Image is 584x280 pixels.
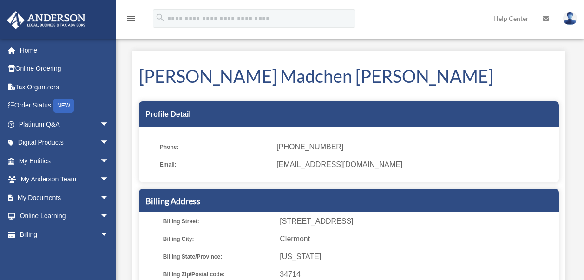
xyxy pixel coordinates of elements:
[125,16,137,24] a: menu
[4,11,88,29] img: Anderson Advisors Platinum Portal
[276,140,552,153] span: [PHONE_NUMBER]
[276,158,552,171] span: [EMAIL_ADDRESS][DOMAIN_NAME]
[100,152,118,171] span: arrow_drop_down
[7,60,123,78] a: Online Ordering
[160,158,270,171] span: Email:
[100,225,118,244] span: arrow_drop_down
[7,170,123,189] a: My Anderson Teamarrow_drop_down
[7,188,123,207] a: My Documentsarrow_drop_down
[280,250,556,263] span: [US_STATE]
[163,250,273,263] span: Billing State/Province:
[7,96,123,115] a: Order StatusNEW
[53,99,74,113] div: NEW
[163,233,273,246] span: Billing City:
[163,215,273,228] span: Billing Street:
[100,133,118,153] span: arrow_drop_down
[280,215,556,228] span: [STREET_ADDRESS]
[7,133,123,152] a: Digital Productsarrow_drop_down
[7,41,123,60] a: Home
[160,140,270,153] span: Phone:
[7,115,123,133] a: Platinum Q&Aarrow_drop_down
[100,207,118,226] span: arrow_drop_down
[7,152,123,170] a: My Entitiesarrow_drop_down
[280,233,556,246] span: Clermont
[7,225,123,244] a: Billingarrow_drop_down
[155,13,165,23] i: search
[100,188,118,207] span: arrow_drop_down
[563,12,577,25] img: User Pic
[139,101,559,127] div: Profile Detail
[145,195,552,207] h5: Billing Address
[7,78,123,96] a: Tax Organizers
[7,244,123,262] a: Events Calendar
[7,207,123,226] a: Online Learningarrow_drop_down
[100,170,118,189] span: arrow_drop_down
[100,115,118,134] span: arrow_drop_down
[125,13,137,24] i: menu
[139,64,559,88] h1: [PERSON_NAME] Madchen [PERSON_NAME]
